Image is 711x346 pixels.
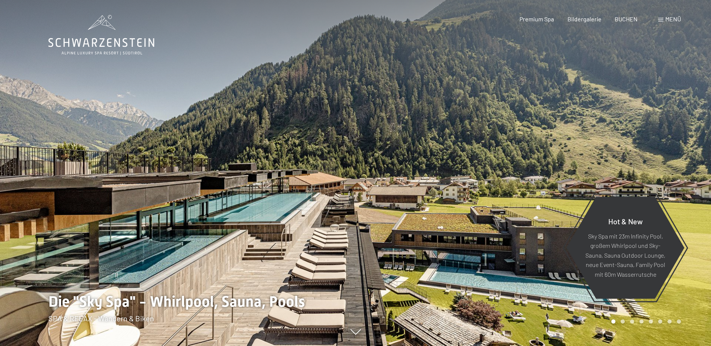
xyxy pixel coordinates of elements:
p: Sky Spa mit 23m Infinity Pool, großem Whirlpool und Sky-Sauna, Sauna Outdoor Lounge, neue Event-S... [585,231,666,279]
div: Carousel Page 1 (Current Slide) [611,319,615,324]
div: Carousel Page 3 [630,319,634,324]
div: Carousel Page 2 [621,319,625,324]
div: Carousel Page 7 [668,319,672,324]
div: Carousel Page 8 [677,319,681,324]
a: BUCHEN [615,15,638,22]
span: Hot & New [608,216,643,225]
div: Carousel Page 6 [658,319,662,324]
div: Carousel Pagination [609,319,681,324]
div: Carousel Page 4 [639,319,644,324]
span: Menü [665,15,681,22]
a: Premium Spa [519,15,554,22]
a: Hot & New Sky Spa mit 23m Infinity Pool, großem Whirlpool und Sky-Sauna, Sauna Outdoor Lounge, ne... [566,196,685,299]
div: Carousel Page 5 [649,319,653,324]
a: Bildergalerie [567,15,602,22]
